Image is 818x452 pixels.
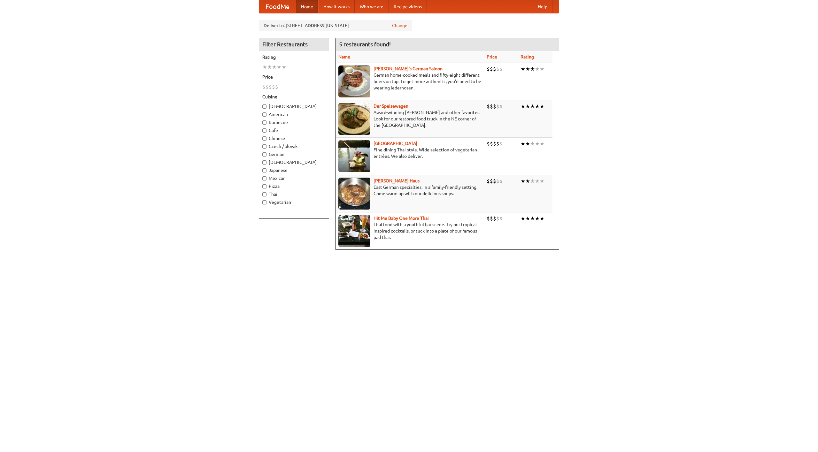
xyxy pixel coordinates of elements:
p: Award-winning [PERSON_NAME] and other favorites. Look for our restored food truck in the NE corne... [338,109,482,128]
li: ★ [530,65,535,73]
label: Cafe [262,127,326,134]
label: Mexican [262,175,326,181]
label: Thai [262,191,326,197]
input: German [262,152,266,157]
li: ★ [262,64,267,71]
li: $ [487,103,490,110]
li: ★ [540,103,544,110]
li: $ [490,178,493,185]
a: Rating [521,54,534,59]
li: ★ [535,140,540,147]
a: How it works [318,0,355,13]
img: esthers.jpg [338,65,370,97]
input: Japanese [262,168,266,172]
li: ★ [521,140,525,147]
li: ★ [272,64,277,71]
li: ★ [525,178,530,185]
label: Chinese [262,135,326,142]
li: $ [493,140,496,147]
li: $ [490,103,493,110]
li: ★ [535,178,540,185]
input: American [262,112,266,117]
label: Japanese [262,167,326,173]
input: Chinese [262,136,266,141]
label: Pizza [262,183,326,189]
li: $ [493,65,496,73]
li: ★ [525,103,530,110]
label: Vegetarian [262,199,326,205]
li: ★ [540,215,544,222]
li: ★ [535,65,540,73]
img: kohlhaus.jpg [338,178,370,210]
p: East German specialties, in a family-friendly setting. Come warm up with our delicious soups. [338,184,482,197]
li: ★ [267,64,272,71]
img: speisewagen.jpg [338,103,370,135]
input: Vegetarian [262,200,266,204]
li: ★ [521,103,525,110]
li: ★ [521,65,525,73]
input: Cafe [262,128,266,133]
li: ★ [525,140,530,147]
input: [DEMOGRAPHIC_DATA] [262,160,266,165]
a: Recipe videos [389,0,427,13]
li: $ [487,140,490,147]
input: Mexican [262,176,266,180]
input: [DEMOGRAPHIC_DATA] [262,104,266,109]
label: German [262,151,326,157]
a: Home [296,0,318,13]
label: [DEMOGRAPHIC_DATA] [262,159,326,165]
label: Czech / Slovak [262,143,326,149]
li: $ [496,178,499,185]
li: $ [493,215,496,222]
li: $ [272,83,275,90]
li: $ [493,178,496,185]
a: Hit Me Baby One More Thai [374,216,429,221]
a: [GEOGRAPHIC_DATA] [374,141,417,146]
a: Price [487,54,497,59]
li: ★ [540,140,544,147]
li: $ [493,103,496,110]
a: Help [533,0,552,13]
a: Who we are [355,0,389,13]
div: Deliver to: [STREET_ADDRESS][US_STATE] [259,20,412,31]
li: $ [490,65,493,73]
li: $ [490,140,493,147]
a: Change [392,22,407,29]
h5: Price [262,74,326,80]
li: $ [499,65,503,73]
h5: Cuisine [262,94,326,100]
a: [PERSON_NAME]'s German Saloon [374,66,443,71]
li: $ [496,215,499,222]
li: ★ [540,65,544,73]
li: ★ [530,103,535,110]
h5: Rating [262,54,326,60]
p: Thai food with a youthful bar scene. Try our tropical inspired cocktails, or tuck into a plate of... [338,221,482,241]
li: $ [275,83,278,90]
p: Fine dining Thai-style. Wide selection of vegetarian entrées. We also deliver. [338,147,482,159]
input: Czech / Slovak [262,144,266,149]
li: $ [499,140,503,147]
p: German home-cooked meals and fifty-eight different beers on tap. To get more authentic, you'd nee... [338,72,482,91]
label: Barbecue [262,119,326,126]
li: ★ [525,215,530,222]
h4: Filter Restaurants [259,38,329,51]
li: $ [262,83,266,90]
li: ★ [535,103,540,110]
li: ★ [521,178,525,185]
li: ★ [530,215,535,222]
a: Name [338,54,350,59]
li: $ [269,83,272,90]
li: $ [499,103,503,110]
input: Pizza [262,184,266,188]
li: ★ [525,65,530,73]
li: $ [487,65,490,73]
label: [DEMOGRAPHIC_DATA] [262,103,326,110]
li: $ [496,65,499,73]
a: Der Speisewagen [374,103,408,109]
input: Barbecue [262,120,266,125]
b: [PERSON_NAME] Haus [374,178,420,183]
ng-pluralize: 5 restaurants found! [339,41,391,47]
